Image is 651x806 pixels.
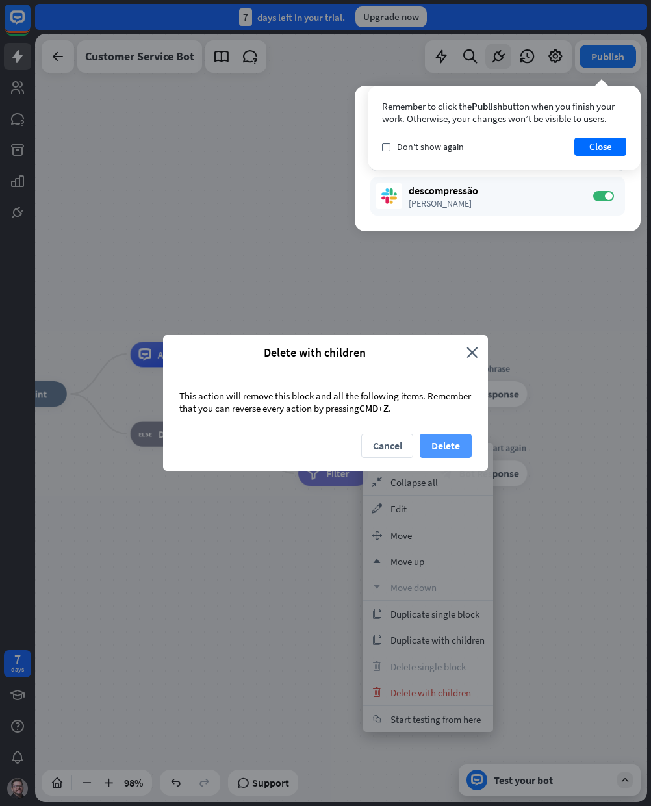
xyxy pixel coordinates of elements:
[10,5,49,44] button: Open LiveChat chat widget
[420,434,472,458] button: Delete
[466,345,478,360] i: close
[382,100,626,125] div: Remember to click the button when you finish your work. Otherwise, your changes won’t be visible ...
[173,345,457,360] span: Delete with children
[472,100,502,112] span: Publish
[409,184,580,197] div: descompressão
[409,197,580,209] div: [PERSON_NAME]
[163,370,488,434] div: This action will remove this block and all the following items. Remember that you can reverse eve...
[574,138,626,156] button: Close
[359,402,389,414] span: CMD+Z
[397,141,464,153] span: Don't show again
[361,434,413,458] button: Cancel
